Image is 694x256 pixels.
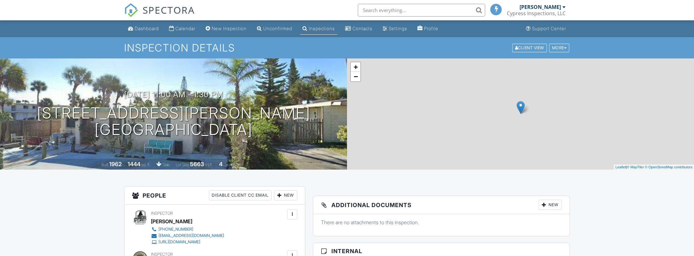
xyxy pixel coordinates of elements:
[124,3,138,17] img: The Best Home Inspection Software - Spectora
[389,26,407,31] div: Settings
[627,165,644,169] a: © MapTiler
[223,162,241,167] span: bedrooms
[151,217,192,226] div: [PERSON_NAME]
[219,161,223,167] div: 4
[321,219,562,226] p: There are no attachments to this inspection.
[507,10,566,17] div: Cypress Inspections, LLC
[151,232,224,239] a: [EMAIL_ADDRESS][DOMAIN_NAME]
[125,23,161,35] a: Dashboard
[151,211,173,216] span: Inspector
[124,186,305,205] h3: People
[159,233,224,238] div: [EMAIL_ADDRESS][DOMAIN_NAME]
[166,23,198,35] a: Calendar
[532,26,566,31] div: Support Center
[205,162,213,167] span: sq.ft.
[124,90,223,99] h3: [DATE] 11:00 am - 1:30 pm
[512,44,547,52] div: Client View
[143,3,195,17] span: SPECTORA
[539,200,562,210] div: New
[352,26,372,31] div: Contacts
[614,165,694,170] div: |
[380,23,410,35] a: Settings
[159,227,193,232] div: [PHONE_NUMBER]
[128,161,140,167] div: 1444
[151,239,224,245] a: [URL][DOMAIN_NAME]
[163,162,170,167] span: slab
[274,190,297,200] div: New
[190,161,204,167] div: 5663
[309,26,335,31] div: Inspections
[209,190,272,200] div: Disable Client CC Email
[37,105,310,138] h1: [STREET_ADDRESS][PERSON_NAME] [GEOGRAPHIC_DATA]
[263,26,292,31] div: Unconfirmed
[343,23,375,35] a: Contacts
[151,226,224,232] a: [PHONE_NUMBER]
[159,239,200,245] div: [URL][DOMAIN_NAME]
[351,62,360,72] a: Zoom in
[124,42,570,53] h1: Inspection Details
[203,23,249,35] a: New Inspection
[415,23,441,35] a: Profile
[549,44,570,52] div: More
[300,23,337,35] a: Inspections
[254,23,295,35] a: Unconfirmed
[101,162,108,167] span: Built
[124,9,195,22] a: SPECTORA
[141,162,150,167] span: sq. ft.
[135,26,159,31] div: Dashboard
[512,45,549,50] a: Client View
[358,4,485,17] input: Search everything...
[109,161,122,167] div: 1962
[313,196,570,214] h3: Additional Documents
[351,72,360,81] a: Zoom out
[520,4,561,10] div: [PERSON_NAME]
[424,26,438,31] div: Profile
[645,165,692,169] a: © OpenStreetMap contributors
[523,23,569,35] a: Support Center
[175,26,195,31] div: Calendar
[212,26,247,31] div: New Inspection
[176,162,189,167] span: Lot Size
[615,165,626,169] a: Leaflet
